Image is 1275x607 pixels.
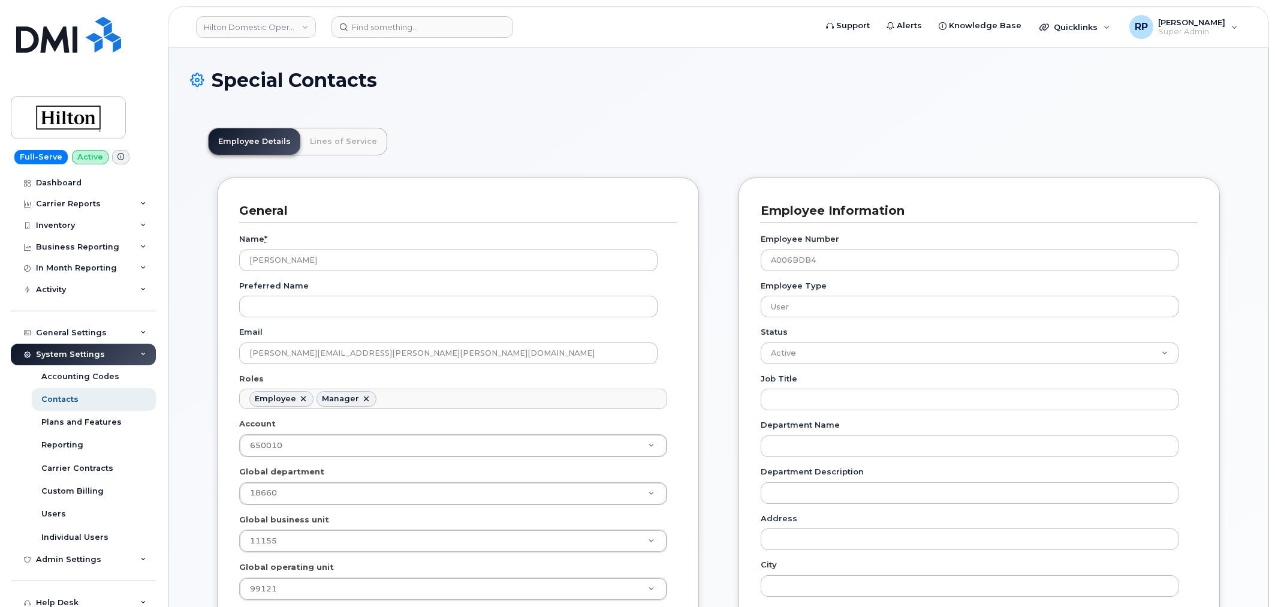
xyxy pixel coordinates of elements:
[761,466,864,477] label: Department Description
[239,203,668,219] h3: General
[761,559,777,570] label: City
[255,394,296,404] div: Employee
[239,418,276,429] label: Account
[190,70,1247,91] h1: Special Contacts
[761,280,827,292] label: Employee Type
[761,513,797,524] label: Address
[250,488,277,497] span: 18660
[240,530,667,552] a: 11155
[761,373,797,384] label: Job Title
[240,435,667,456] a: 650010
[322,394,359,404] div: Manager
[761,326,788,338] label: Status
[250,441,282,450] span: 650010
[240,483,667,504] a: 18660
[300,128,387,155] a: Lines of Service
[239,466,324,477] label: Global department
[239,233,267,245] label: Name
[761,419,840,431] label: Department Name
[761,203,1189,219] h3: Employee Information
[239,373,264,384] label: Roles
[209,128,300,155] a: Employee Details
[239,561,334,573] label: Global operating unit
[250,584,277,593] span: 99121
[240,578,667,600] a: 99121
[239,326,263,338] label: Email
[239,280,309,292] label: Preferred Name
[264,234,267,244] abbr: required
[250,536,277,545] span: 11155
[239,514,329,525] label: Global business unit
[761,233,839,245] label: Employee Number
